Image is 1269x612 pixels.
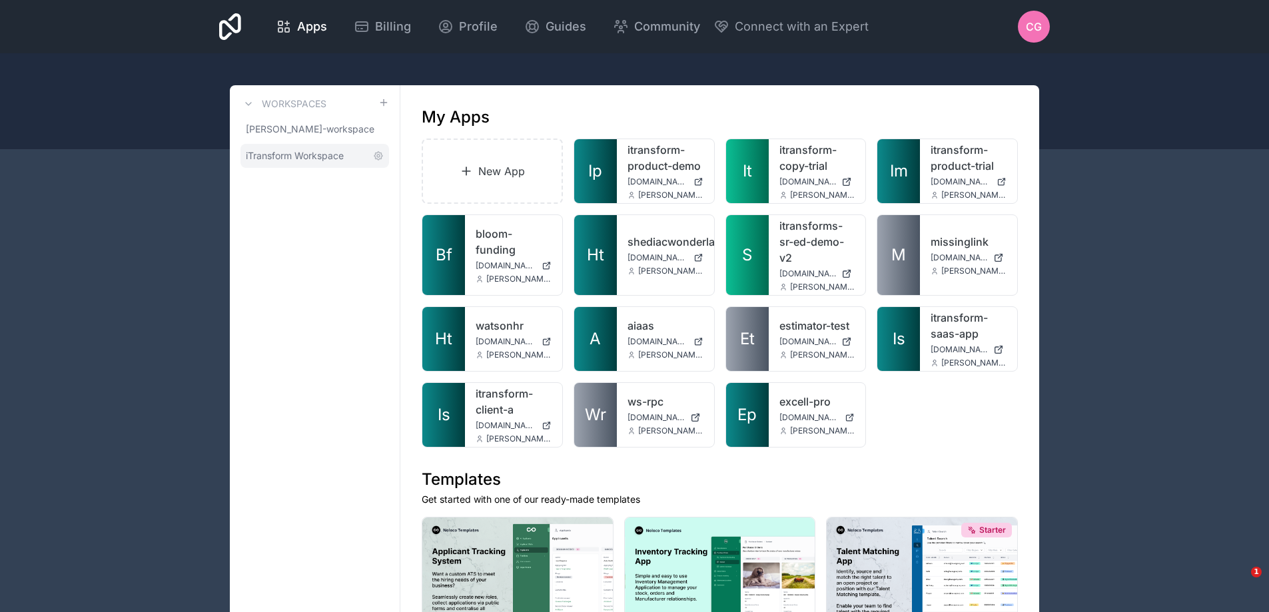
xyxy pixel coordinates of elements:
a: [DOMAIN_NAME] [931,344,1007,355]
span: Bf [436,244,452,266]
span: Is [893,328,905,350]
h3: Workspaces [262,97,326,111]
span: [DOMAIN_NAME] [931,252,988,263]
span: [PERSON_NAME][EMAIL_ADDRESS][PERSON_NAME][DOMAIN_NAME] [638,350,703,360]
span: Et [740,328,755,350]
a: Apps [265,12,338,41]
p: Get started with one of our ready-made templates [422,493,1018,506]
a: Is [422,383,465,447]
span: [DOMAIN_NAME] [628,336,688,347]
a: [DOMAIN_NAME] [628,412,703,423]
h1: My Apps [422,107,490,128]
a: bloom-funding [476,226,552,258]
a: itransform-saas-app [931,310,1007,342]
a: watsonhr [476,318,552,334]
span: [DOMAIN_NAME] [628,252,688,263]
a: Im [877,139,920,203]
span: [PERSON_NAME][EMAIL_ADDRESS][PERSON_NAME][DOMAIN_NAME] [486,434,552,444]
span: Ip [588,160,602,182]
span: [PERSON_NAME][EMAIL_ADDRESS][PERSON_NAME][DOMAIN_NAME] [790,190,855,200]
a: itransform-copy-trial [779,142,855,174]
a: Is [877,307,920,371]
a: Community [602,12,711,41]
span: Ep [737,404,757,426]
span: [PERSON_NAME][EMAIL_ADDRESS][PERSON_NAME][DOMAIN_NAME] [941,266,1007,276]
span: Billing [375,17,411,36]
span: [DOMAIN_NAME] [779,268,837,279]
a: Profile [427,12,508,41]
span: [DOMAIN_NAME] [931,176,991,187]
a: excell-pro [779,394,855,410]
a: A [574,307,617,371]
a: [PERSON_NAME]-workspace [240,117,389,141]
a: [DOMAIN_NAME] [476,420,552,431]
span: [PERSON_NAME][EMAIL_ADDRESS][PERSON_NAME][DOMAIN_NAME] [638,190,703,200]
a: Billing [343,12,422,41]
a: estimator-test [779,318,855,334]
a: shediacwonderland [628,234,703,250]
span: Community [634,17,700,36]
a: iTransform Workspace [240,144,389,168]
a: M [877,215,920,295]
a: ws-rpc [628,394,703,410]
span: It [743,160,752,182]
a: Et [726,307,769,371]
span: [DOMAIN_NAME] [476,336,536,347]
a: [DOMAIN_NAME] [476,336,552,347]
a: Guides [514,12,597,41]
a: itransform-product-trial [931,142,1007,174]
a: [DOMAIN_NAME] [931,176,1007,187]
span: 1 [1251,567,1262,577]
span: [DOMAIN_NAME] [931,344,988,355]
span: [DOMAIN_NAME] [628,412,685,423]
span: Is [438,404,450,426]
span: [PERSON_NAME][EMAIL_ADDRESS][PERSON_NAME][DOMAIN_NAME] [790,282,855,292]
span: Guides [546,17,586,36]
a: Wr [574,383,617,447]
span: Ht [587,244,604,266]
span: Wr [585,404,606,426]
span: [DOMAIN_NAME] [779,336,837,347]
span: Starter [979,525,1006,535]
span: [PERSON_NAME]-workspace [246,123,374,136]
a: [DOMAIN_NAME] [779,176,855,187]
a: itransform-product-demo [628,142,703,174]
span: [PERSON_NAME][EMAIL_ADDRESS][PERSON_NAME][DOMAIN_NAME] [790,350,855,360]
a: missinglink [931,234,1007,250]
a: Ht [574,215,617,295]
span: Apps [297,17,327,36]
span: [DOMAIN_NAME] [779,176,837,187]
h1: Templates [422,469,1018,490]
a: [DOMAIN_NAME] [476,260,552,271]
span: A [590,328,601,350]
span: [PERSON_NAME][EMAIL_ADDRESS][PERSON_NAME][DOMAIN_NAME] [790,426,855,436]
span: M [891,244,906,266]
a: Bf [422,215,465,295]
span: [PERSON_NAME][EMAIL_ADDRESS][PERSON_NAME][DOMAIN_NAME] [941,190,1007,200]
a: [DOMAIN_NAME] [779,336,855,347]
span: [DOMAIN_NAME] [628,176,688,187]
button: Connect with an Expert [713,17,869,36]
span: Ht [435,328,452,350]
a: [DOMAIN_NAME] [779,412,855,423]
span: [DOMAIN_NAME] [476,420,536,431]
span: [PERSON_NAME][EMAIL_ADDRESS][PERSON_NAME][DOMAIN_NAME] [638,266,703,276]
span: [DOMAIN_NAME] [476,260,536,271]
span: [PERSON_NAME][EMAIL_ADDRESS][PERSON_NAME][DOMAIN_NAME] [486,274,552,284]
iframe: Intercom live chat [1224,567,1256,599]
a: [DOMAIN_NAME] [628,176,703,187]
a: itransforms-sr-ed-demo-v2 [779,218,855,266]
a: Workspaces [240,96,326,112]
span: CG [1026,19,1042,35]
a: [DOMAIN_NAME] [628,336,703,347]
span: [PERSON_NAME][EMAIL_ADDRESS][PERSON_NAME][DOMAIN_NAME] [941,358,1007,368]
a: itransform-client-a [476,386,552,418]
a: New App [422,139,563,204]
a: [DOMAIN_NAME] [931,252,1007,263]
a: Ip [574,139,617,203]
a: aiaas [628,318,703,334]
span: [PERSON_NAME][EMAIL_ADDRESS][PERSON_NAME][DOMAIN_NAME] [638,426,703,436]
a: [DOMAIN_NAME] [779,268,855,279]
a: S [726,215,769,295]
a: Ep [726,383,769,447]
